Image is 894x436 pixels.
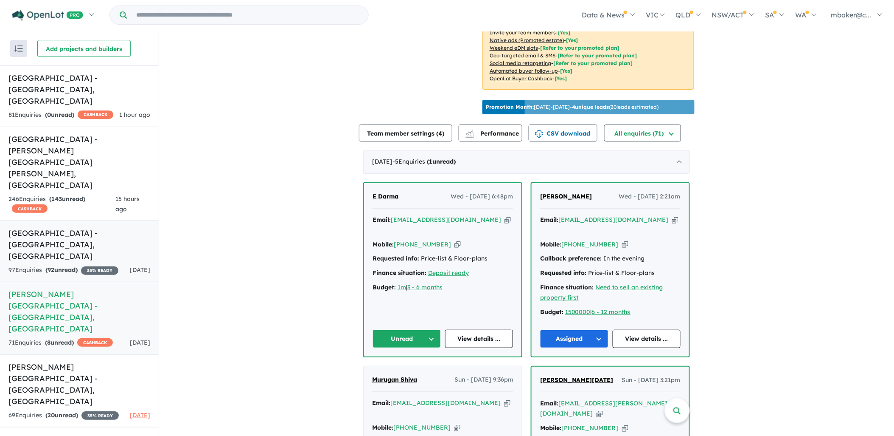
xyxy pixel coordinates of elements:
b: 4 unique leads [572,104,609,110]
a: [PERSON_NAME][DATE] [540,375,614,385]
button: Copy [454,240,461,249]
span: [Refer to your promoted plan] [558,52,637,59]
span: CASHBACK [12,204,48,213]
button: Copy [504,215,511,224]
a: [PERSON_NAME] [540,192,592,202]
span: 35 % READY [81,266,118,275]
span: 20 [48,411,55,419]
a: [PHONE_NUMBER] [393,424,451,431]
span: [PERSON_NAME] [540,193,592,200]
strong: Mobile: [373,241,394,248]
button: Performance [459,125,522,142]
span: 8 [47,339,50,346]
span: 1 [429,158,432,165]
span: Murugan Shiva [372,376,417,383]
u: Native ads (Promoted estate) [490,37,564,43]
span: 4 [438,130,442,137]
button: Copy [597,409,603,418]
b: Promotion Month: [486,104,534,110]
strong: ( unread) [45,339,74,346]
strong: Finance situation: [373,269,426,277]
a: E Darma [373,192,398,202]
img: sort.svg [14,45,23,52]
span: [PERSON_NAME][DATE] [540,376,614,384]
button: Copy [454,423,460,432]
strong: Callback preference: [540,255,602,262]
span: Wed - [DATE] 2:21am [619,192,681,202]
a: 6 - 12 months [592,308,631,316]
img: Openlot PRO Logo White [12,10,83,21]
div: [DATE] [363,150,690,174]
span: Performance [467,130,519,137]
div: Price-list & Floor-plans [540,268,681,278]
span: [Yes] [555,75,567,82]
span: 15 hours ago [116,195,140,213]
div: In the evening [540,254,681,264]
a: Need to sell an existing property first [540,283,663,301]
strong: Finance situation: [540,283,594,291]
span: [ Yes ] [558,29,570,36]
button: Add projects and builders [37,40,131,57]
strong: ( unread) [427,158,456,165]
button: Unread [373,330,441,348]
a: 1m [398,283,406,291]
strong: Mobile: [372,424,393,431]
span: [DATE] [130,266,150,274]
div: | [373,283,513,293]
span: 143 [51,195,62,203]
a: [PHONE_NUMBER] [394,241,451,248]
strong: Email: [373,216,391,224]
span: 92 [48,266,54,274]
strong: ( unread) [45,111,74,119]
img: download icon [535,130,544,139]
u: Geo-targeted email & SMS [490,52,555,59]
span: 0 [47,111,51,119]
span: [DATE] [130,411,150,419]
div: Price-list & Floor-plans [373,254,513,264]
strong: Requested info: [373,255,419,262]
a: [EMAIL_ADDRESS][PERSON_NAME][DOMAIN_NAME] [540,399,668,417]
a: 3 - 6 months [407,283,443,291]
div: | [540,307,681,317]
button: Team member settings (4) [359,125,452,142]
a: [PHONE_NUMBER] [561,424,619,432]
h5: [GEOGRAPHIC_DATA] - [GEOGRAPHIC_DATA] , [GEOGRAPHIC_DATA] [8,227,150,262]
button: Assigned [540,330,608,348]
strong: Email: [372,399,390,407]
span: CASHBACK [78,110,113,119]
span: CASHBACK [77,338,113,347]
span: E Darma [373,193,398,200]
u: Social media retargeting [490,60,551,66]
img: bar-chart.svg [465,133,474,138]
span: Sun - [DATE] 9:36pm [454,375,513,385]
a: View details ... [445,330,513,348]
span: [Refer to your promoted plan] [553,60,633,66]
div: 81 Enquir ies [8,110,113,120]
strong: Budget: [373,283,396,291]
h5: [GEOGRAPHIC_DATA] - [PERSON_NAME][GEOGRAPHIC_DATA][PERSON_NAME] , [GEOGRAPHIC_DATA] [8,133,150,191]
a: View details ... [613,330,681,348]
h5: [GEOGRAPHIC_DATA] - [GEOGRAPHIC_DATA] , [GEOGRAPHIC_DATA] [8,72,150,107]
span: Sun - [DATE] 3:21pm [622,375,681,385]
a: [EMAIL_ADDRESS][DOMAIN_NAME] [390,399,501,407]
div: 71 Enquir ies [8,338,113,348]
strong: Mobile: [540,241,561,248]
a: [EMAIL_ADDRESS][DOMAIN_NAME] [558,216,669,224]
div: 69 Enquir ies [8,411,119,421]
span: [Refer to your promoted plan] [540,45,620,51]
strong: Email: [540,216,558,224]
strong: ( unread) [45,266,78,274]
div: 246 Enquir ies [8,194,116,215]
button: All enquiries (71) [604,125,681,142]
strong: ( unread) [49,195,85,203]
button: Copy [672,215,678,224]
img: line-chart.svg [466,130,474,135]
strong: Email: [540,399,558,407]
a: [EMAIL_ADDRESS][DOMAIN_NAME] [391,216,501,224]
a: 1500000 [565,308,591,316]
